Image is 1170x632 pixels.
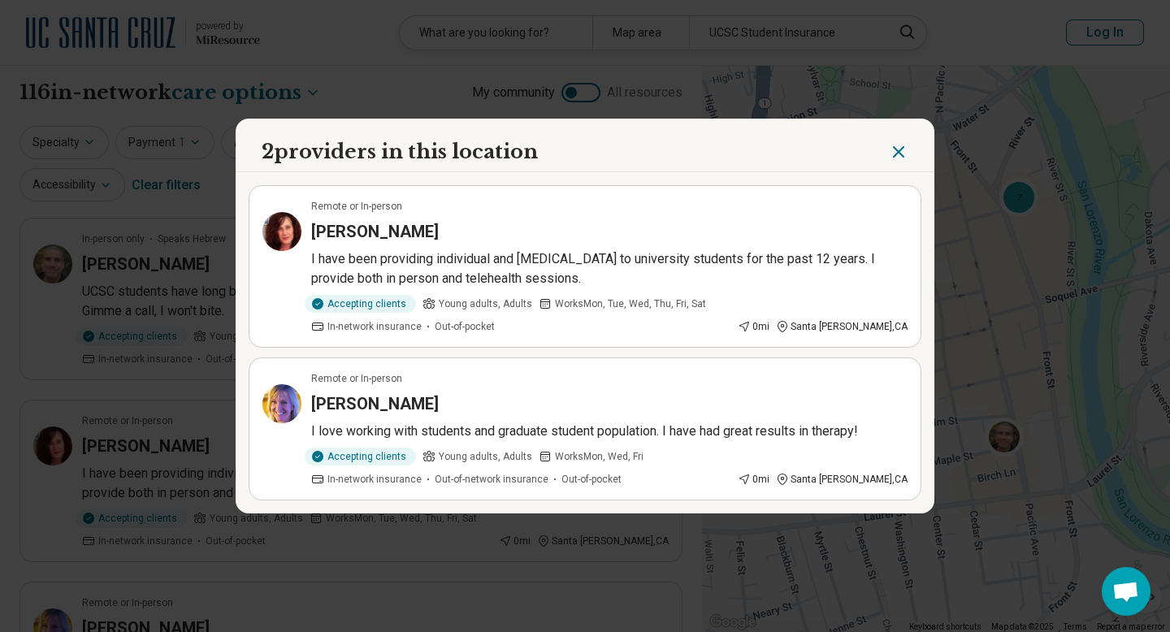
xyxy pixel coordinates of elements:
h3: [PERSON_NAME] [311,392,439,415]
div: 0 mi [738,472,769,487]
p: Remote or In-person [311,371,402,386]
button: Close [889,138,908,166]
span: Young adults, Adults [439,449,532,464]
span: Works Mon, Tue, Wed, Thu, Fri, Sat [555,297,706,311]
span: Out-of-network insurance [435,472,548,487]
span: Out-of-pocket [561,472,622,487]
div: Accepting clients [305,295,416,313]
p: Remote or In-person [311,199,402,214]
span: Out-of-pocket [435,319,495,334]
div: Accepting clients [305,448,416,465]
p: I have been providing individual and [MEDICAL_DATA] to university students for the past 12 years.... [311,249,908,288]
h3: [PERSON_NAME] [311,220,439,243]
span: In-network insurance [327,472,422,487]
div: Santa [PERSON_NAME] , CA [776,319,908,334]
h2: 2 providers in this location [262,138,538,166]
div: 0 mi [738,319,769,334]
span: Works Mon, Wed, Fri [555,449,643,464]
div: Santa [PERSON_NAME] , CA [776,472,908,487]
span: Young adults, Adults [439,297,532,311]
p: I love working with students and graduate student population. I have had great results in therapy! [311,422,908,441]
span: In-network insurance [327,319,422,334]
